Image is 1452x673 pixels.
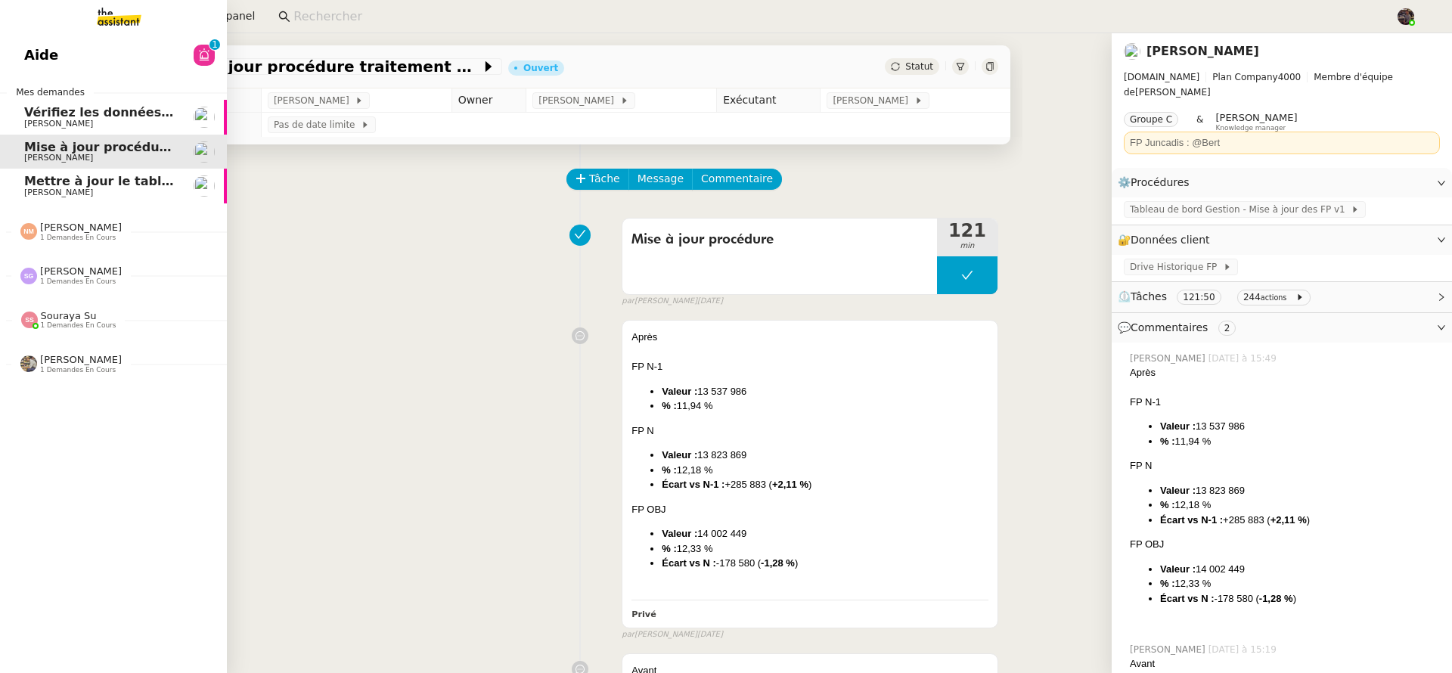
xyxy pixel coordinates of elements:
[697,628,723,641] span: [DATE]
[662,463,988,478] li: 12,18 %
[21,312,38,328] img: svg
[1130,135,1434,150] div: FP Juncadis : @Bert
[1398,8,1414,25] img: 2af2e8ed-4e7a-4339-b054-92d163d57814
[1160,514,1223,526] strong: Écart vs N-1 :
[631,609,656,619] b: Privé
[1160,578,1175,589] strong: % :
[662,528,697,539] strong: Valeur :
[717,88,821,113] td: Exécutant
[662,543,677,554] strong: % :
[451,88,526,113] td: Owner
[41,310,97,321] span: Souraya Su
[1131,290,1167,302] span: Tâches
[1160,485,1196,496] strong: Valeur :
[274,93,355,108] span: [PERSON_NAME]
[772,479,808,490] strong: +2,11 %
[905,61,933,72] span: Statut
[692,169,782,190] button: Commentaire
[1160,420,1196,432] strong: Valeur :
[1218,321,1236,336] nz-tag: 2
[20,355,37,372] img: 388bd129-7e3b-4cb1-84b4-92a3d763e9b7
[40,354,122,365] span: [PERSON_NAME]
[1130,458,1440,473] div: FP N
[24,174,285,188] span: Mettre à jour le tableau Looker Studio
[638,170,684,188] span: Message
[1160,499,1175,510] strong: % :
[701,170,773,188] span: Commentaire
[212,39,218,53] p: 1
[24,119,93,129] span: [PERSON_NAME]
[1130,259,1223,274] span: Drive Historique FP
[662,400,677,411] strong: % :
[40,278,116,286] span: 1 demandes en cours
[1215,112,1297,132] app-user-label: Knowledge manager
[1130,537,1440,552] div: FP OBJ
[7,85,94,100] span: Mes demandes
[662,557,716,569] strong: Écart vs N :
[293,7,1380,27] input: Rechercher
[662,399,988,414] li: 11,94 %
[1130,643,1208,656] span: [PERSON_NAME]
[662,449,697,461] strong: Valeur :
[194,107,215,128] img: users%2FAXgjBsdPtrYuxuZvIJjRexEdqnq2%2Favatar%2F1599931753966.jpeg
[1208,643,1280,656] span: [DATE] à 15:19
[1146,44,1259,58] a: [PERSON_NAME]
[1208,352,1280,365] span: [DATE] à 15:49
[1112,282,1452,312] div: ⏲️Tâches 121:50 244actions
[40,234,116,242] span: 1 demandes en cours
[1131,176,1190,188] span: Procédures
[1118,321,1242,333] span: 💬
[41,321,116,330] span: 1 demandes en cours
[662,477,988,492] li: +285 883 ( )
[1124,72,1199,82] span: [DOMAIN_NAME]
[566,169,629,190] button: Tâche
[1130,656,1440,671] div: Avant
[1160,576,1440,591] li: 12,33 %
[662,448,988,463] li: 13 823 869
[761,557,795,569] strong: -1,28 %
[1196,112,1203,132] span: &
[1124,43,1140,60] img: users%2FvmnJXRNjGXZGy0gQLmH5CrabyCb2%2Favatar%2F07c9d9ad-5b06-45ca-8944-a3daedea5428
[20,223,37,240] img: svg
[1278,72,1302,82] span: 4000
[1130,365,1440,380] div: Après
[24,105,291,119] span: Vérifiez les données TDB Gestion MPAF
[24,153,93,163] span: [PERSON_NAME]
[1112,225,1452,255] div: 🔐Données client
[937,240,997,253] span: min
[1160,434,1440,449] li: 11,94 %
[622,295,723,308] small: [PERSON_NAME]
[631,330,988,345] div: Après
[589,170,620,188] span: Tâche
[40,366,116,374] span: 1 demandes en cours
[631,359,988,374] div: FP N-1
[1160,483,1440,498] li: 13 823 869
[1112,168,1452,197] div: ⚙️Procédures
[937,222,997,240] span: 121
[1259,593,1293,604] strong: -1,28 %
[1118,174,1196,191] span: ⚙️
[1215,112,1297,123] span: [PERSON_NAME]
[209,39,220,50] nz-badge-sup: 1
[662,479,724,490] strong: Écart vs N-1 :
[1112,313,1452,343] div: 💬Commentaires 2
[24,140,272,154] span: Mise à jour procédure traitement FP
[662,464,677,476] strong: % :
[662,386,697,397] strong: Valeur :
[1177,290,1221,305] nz-tag: 121:50
[1261,293,1287,302] small: actions
[1160,563,1196,575] strong: Valeur :
[194,141,215,163] img: users%2FvmnJXRNjGXZGy0gQLmH5CrabyCb2%2Favatar%2F07c9d9ad-5b06-45ca-8944-a3daedea5428
[628,169,693,190] button: Message
[1160,419,1440,434] li: 13 537 986
[662,541,988,557] li: 12,33 %
[40,222,122,233] span: [PERSON_NAME]
[1215,124,1286,132] span: Knowledge manager
[168,59,481,74] span: Mise à jour procédure traitement FP
[1160,593,1215,604] strong: Écart vs N :
[622,295,634,308] span: par
[1212,72,1277,82] span: Plan Company
[523,64,558,73] div: Ouvert
[1160,562,1440,577] li: 14 002 449
[1130,395,1440,410] div: FP N-1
